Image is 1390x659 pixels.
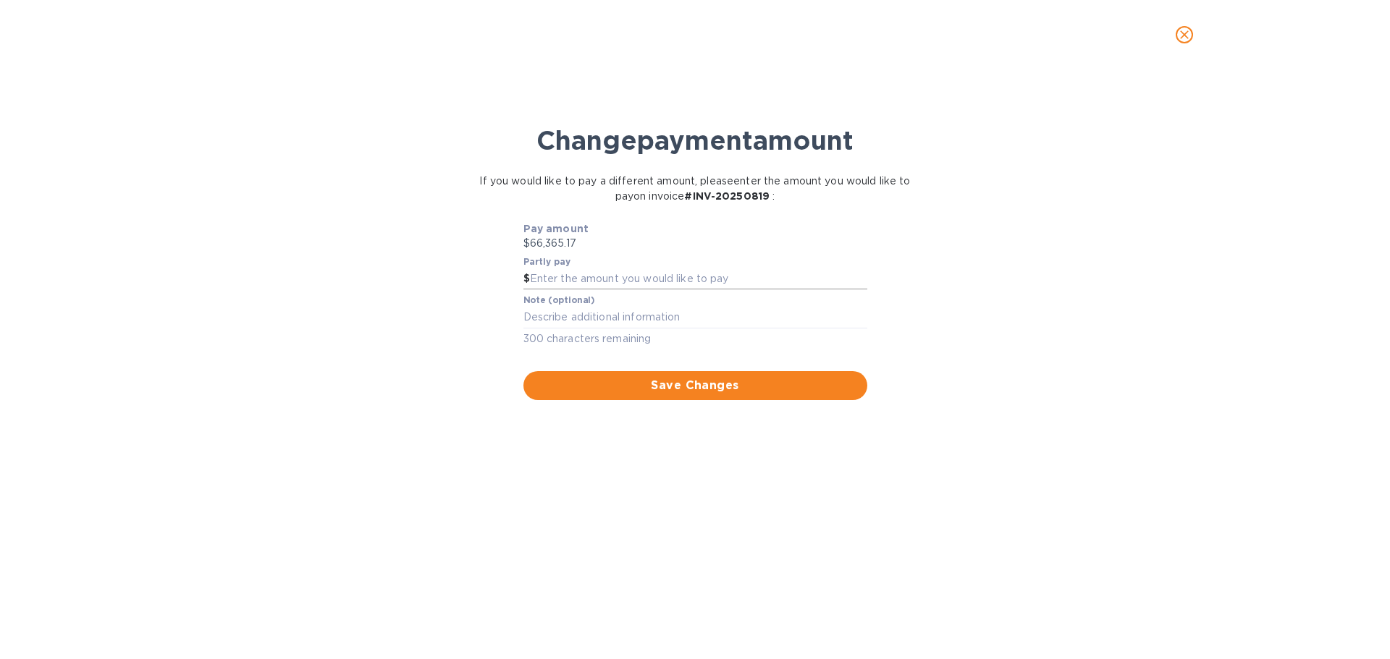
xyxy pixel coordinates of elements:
p: $66,365.17 [523,236,867,251]
b: # INV-20250819 [684,190,770,202]
input: Enter the amount you would like to pay [530,268,867,290]
p: 300 characters remaining [523,331,867,347]
label: Partly pay [523,258,571,266]
div: $ [523,268,530,290]
button: close [1167,17,1202,52]
label: Note (optional) [523,297,594,305]
span: Save Changes [535,377,856,394]
p: If you would like to pay a different amount, please enter the amount you would like to pay on inv... [479,174,912,204]
button: Save Changes [523,371,867,400]
b: Pay amount [523,223,589,234]
b: Change payment amount [536,124,854,156]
